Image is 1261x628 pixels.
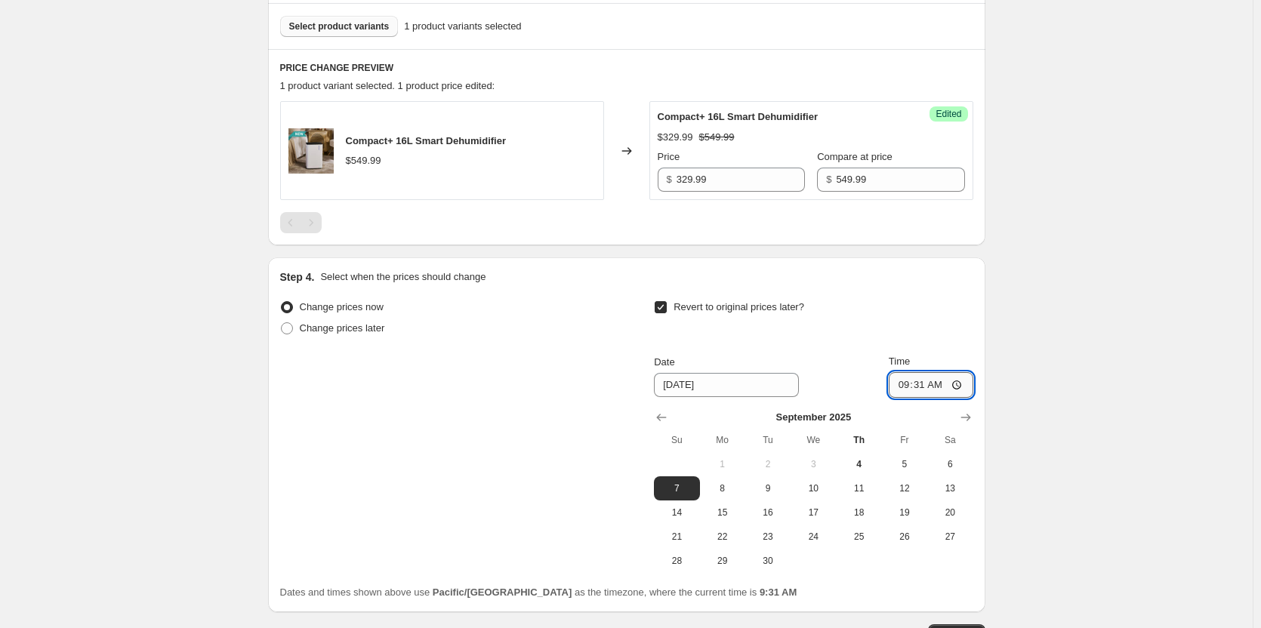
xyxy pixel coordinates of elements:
span: We [797,434,830,446]
button: Sunday September 14 2025 [654,500,699,525]
span: Compact+ 16L Smart Dehumidifier [658,111,819,122]
span: 17 [797,506,830,519]
button: Tuesday September 23 2025 [745,525,791,549]
button: Saturday September 27 2025 [927,525,973,549]
span: Th [842,434,875,446]
button: Friday September 26 2025 [882,525,927,549]
h2: Step 4. [280,269,315,285]
button: Tuesday September 30 2025 [745,549,791,573]
button: Friday September 5 2025 [882,452,927,476]
div: $329.99 [658,130,693,145]
button: Thursday September 11 2025 [836,476,881,500]
button: Sunday September 21 2025 [654,525,699,549]
span: Revert to original prices later? [674,301,804,312]
span: 1 product variant selected. 1 product price edited: [280,80,495,91]
button: Sunday September 28 2025 [654,549,699,573]
span: 2 [751,458,785,470]
span: Change prices later [300,322,385,334]
span: 22 [706,531,739,543]
button: Friday September 12 2025 [882,476,927,500]
img: ACD216LIFESTYLE12000X2000_80x.webp [288,128,334,174]
button: Saturday September 13 2025 [927,476,973,500]
button: Monday September 8 2025 [700,476,745,500]
span: 5 [888,458,921,470]
button: Show previous month, August 2025 [651,407,672,428]
button: Today Thursday September 4 2025 [836,452,881,476]
button: Select product variants [280,16,399,37]
strike: $549.99 [699,130,735,145]
input: 12:00 [889,372,973,398]
input: 9/4/2025 [654,373,799,397]
span: Su [660,434,693,446]
button: Wednesday September 3 2025 [791,452,836,476]
span: 30 [751,555,785,567]
span: 11 [842,482,875,494]
th: Saturday [927,428,973,452]
span: 1 [706,458,739,470]
button: Tuesday September 9 2025 [745,476,791,500]
button: Tuesday September 2 2025 [745,452,791,476]
button: Sunday September 7 2025 [654,476,699,500]
span: 10 [797,482,830,494]
span: Change prices now [300,301,384,312]
span: 25 [842,531,875,543]
button: Wednesday September 10 2025 [791,476,836,500]
span: Tu [751,434,785,446]
span: 21 [660,531,693,543]
span: Edited [936,108,961,120]
span: Dates and times shown above use as the timezone, where the current time is [280,586,797,598]
span: Time [889,356,910,367]
th: Sunday [654,428,699,452]
span: 19 [888,506,921,519]
button: Thursday September 25 2025 [836,525,881,549]
span: 8 [706,482,739,494]
span: 16 [751,506,785,519]
button: Thursday September 18 2025 [836,500,881,525]
span: 29 [706,555,739,567]
span: Mo [706,434,739,446]
p: Select when the prices should change [320,269,486,285]
th: Thursday [836,428,881,452]
span: 3 [797,458,830,470]
span: 13 [933,482,967,494]
span: 12 [888,482,921,494]
span: 4 [842,458,875,470]
span: 6 [933,458,967,470]
span: 14 [660,506,693,519]
button: Monday September 1 2025 [700,452,745,476]
button: Saturday September 20 2025 [927,500,973,525]
button: Wednesday September 24 2025 [791,525,836,549]
span: 15 [706,506,739,519]
span: Select product variants [289,20,390,32]
span: 20 [933,506,967,519]
button: Show next month, October 2025 [955,407,976,428]
div: $549.99 [346,153,381,168]
span: 7 [660,482,693,494]
span: 27 [933,531,967,543]
th: Monday [700,428,745,452]
span: Price [658,151,680,162]
span: 26 [888,531,921,543]
button: Tuesday September 16 2025 [745,500,791,525]
span: Compact+ 16L Smart Dehumidifier [346,135,507,146]
th: Tuesday [745,428,791,452]
b: 9:31 AM [760,586,797,598]
button: Friday September 19 2025 [882,500,927,525]
span: 24 [797,531,830,543]
span: Sa [933,434,967,446]
span: $ [826,174,831,185]
span: 28 [660,555,693,567]
span: Fr [888,434,921,446]
nav: Pagination [280,212,322,233]
span: 23 [751,531,785,543]
button: Monday September 29 2025 [700,549,745,573]
button: Monday September 15 2025 [700,500,745,525]
button: Monday September 22 2025 [700,525,745,549]
span: $ [667,174,672,185]
b: Pacific/[GEOGRAPHIC_DATA] [433,586,572,598]
span: Date [654,356,674,368]
button: Wednesday September 17 2025 [791,500,836,525]
button: Saturday September 6 2025 [927,452,973,476]
span: 1 product variants selected [404,19,521,34]
span: 18 [842,506,875,519]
